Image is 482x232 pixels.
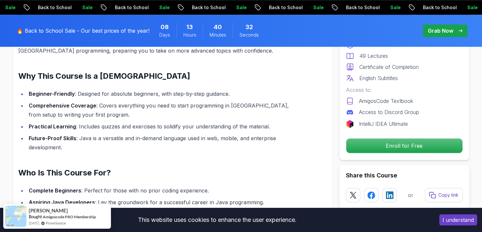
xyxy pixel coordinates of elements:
[346,139,462,153] p: Enroll for Free
[359,63,419,71] p: Certificate of Completion
[74,4,95,11] p: Sale
[183,32,196,38] span: Hours
[245,23,253,32] span: 32 Seconds
[107,4,151,11] p: Back to School
[27,101,296,119] li: : Covers everything you need to start programming in [GEOGRAPHIC_DATA], from setup to writing you...
[27,89,296,98] li: : Designed for absolute beginners, with step-by-step guidance.
[346,120,354,128] img: jetbrains logo
[359,120,408,128] p: IntelliJ IDEA Ultimate
[438,192,459,198] p: Copy link
[30,4,74,11] p: Back to School
[29,220,39,226] span: [DATE]
[5,206,26,227] img: provesource social proof notification image
[159,32,170,38] span: Days
[29,123,76,130] strong: Practical Learning
[439,214,477,225] button: Accept cookies
[29,187,81,194] strong: Complete Beginners
[29,102,96,109] strong: Comprehensive Coverage
[359,108,419,116] p: Access to Discord Group
[214,23,222,32] span: 40 Minutes
[29,214,42,219] span: Bought
[151,4,172,11] p: Sale
[459,4,480,11] p: Sale
[18,71,296,81] h2: Why This Course Is a [DEMOGRAPHIC_DATA]
[161,23,169,32] span: 8 Days
[359,97,413,105] p: AmigosCode Textbook
[228,4,249,11] p: Sale
[305,4,326,11] p: Sale
[29,91,75,97] strong: Beginner-Friendly
[27,186,296,195] li: : Perfect for those with no prior coding experience.
[184,4,228,11] p: Back to School
[17,27,149,35] p: 🔥 Back to School Sale - Our best prices of the year!
[18,168,296,178] h2: Who Is This Course For?
[346,138,463,153] button: Enroll for Free
[261,4,305,11] p: Back to School
[5,213,429,227] div: This website uses cookies to enhance the user experience.
[46,220,66,226] a: ProveSource
[240,32,259,38] span: Seconds
[27,134,296,152] li: : Java is a versatile and in-demand language used in web, mobile, and enterprise development.
[210,32,226,38] span: Minutes
[43,214,96,219] a: Amigoscode PRO Membership
[425,188,463,202] button: Copy link
[186,23,193,32] span: 13 Hours
[29,208,68,213] span: [PERSON_NAME]
[346,171,463,180] h2: Share this Course
[408,191,413,199] p: or
[428,27,453,35] p: Grab Now
[382,4,403,11] p: Sale
[346,86,463,94] p: Access to:
[359,74,398,82] p: English Subtitles
[29,199,95,206] strong: Aspiring Java Developers
[27,198,296,207] li: : Lay the groundwork for a successful career in Java programming.
[359,52,388,60] p: 49 Lectures
[338,4,382,11] p: Back to School
[415,4,459,11] p: Back to School
[29,135,76,141] strong: Future-Proof Skills
[27,122,296,131] li: : Includes quizzes and exercises to solidify your understanding of the material.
